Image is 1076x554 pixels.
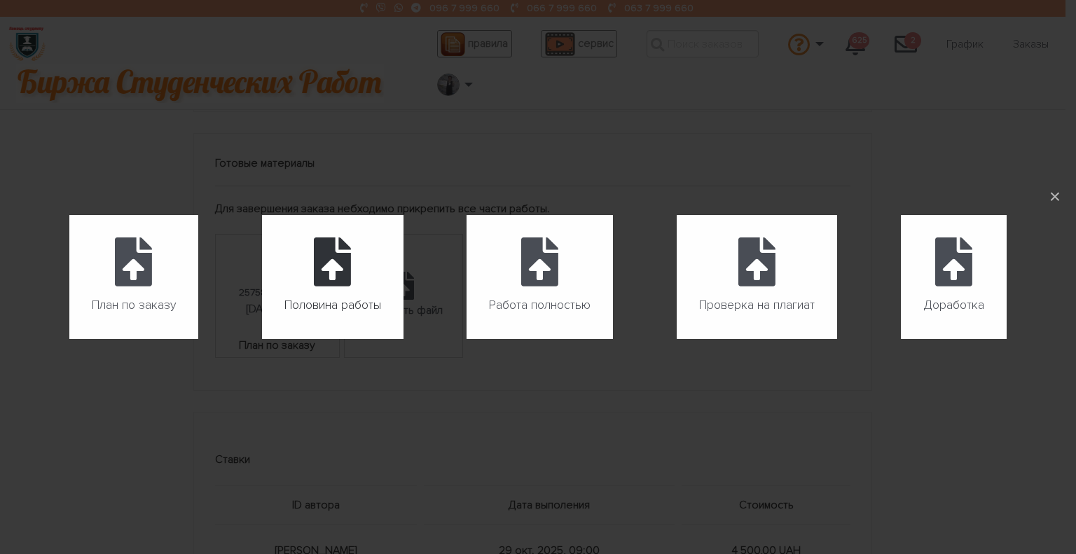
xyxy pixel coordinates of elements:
span: План по заказу [92,294,176,317]
button: × [1040,181,1070,212]
span: Половина работы [284,294,381,317]
span: Проверка на плагиат [699,294,815,317]
span: Доработка [923,294,984,317]
span: Работа полностью [489,294,591,317]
